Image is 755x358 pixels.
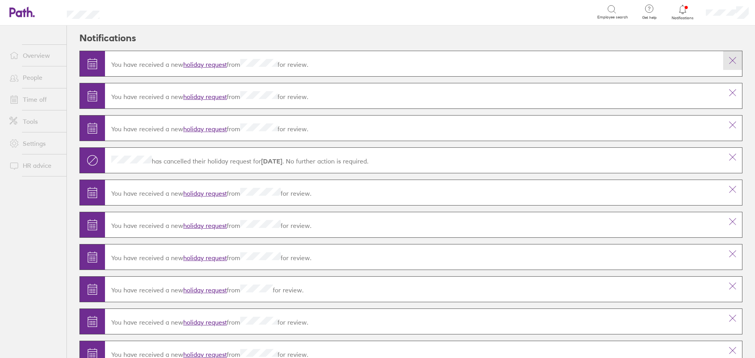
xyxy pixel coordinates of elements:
a: holiday request [183,222,227,229]
h2: Notifications [79,26,136,51]
span: Employee search [597,15,628,20]
a: holiday request [183,93,227,101]
a: holiday request [183,318,227,326]
strong: [DATE] [261,157,282,165]
span: Notifications [670,16,696,20]
a: holiday request [183,125,227,133]
p: You have received a new from for review. [111,91,717,101]
a: Tools [3,114,66,129]
a: HR advice [3,158,66,173]
a: Overview [3,48,66,63]
a: People [3,70,66,85]
a: Notifications [670,4,696,20]
p: has cancelled their holiday request for . No further action is required. [111,156,717,165]
p: You have received a new from for review. [111,285,717,294]
p: You have received a new from for review. [111,317,717,326]
a: holiday request [183,61,227,68]
p: You have received a new from for review. [111,123,717,133]
p: You have received a new from for review. [111,252,717,262]
p: You have received a new from for review. [111,59,717,68]
a: Time off [3,92,66,107]
p: You have received a new from for review. [111,220,717,229]
a: holiday request [183,189,227,197]
a: holiday request [183,254,227,262]
a: holiday request [183,286,227,294]
div: Search [121,8,141,15]
a: Settings [3,136,66,151]
span: Get help [637,15,662,20]
p: You have received a new from for review. [111,188,717,197]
